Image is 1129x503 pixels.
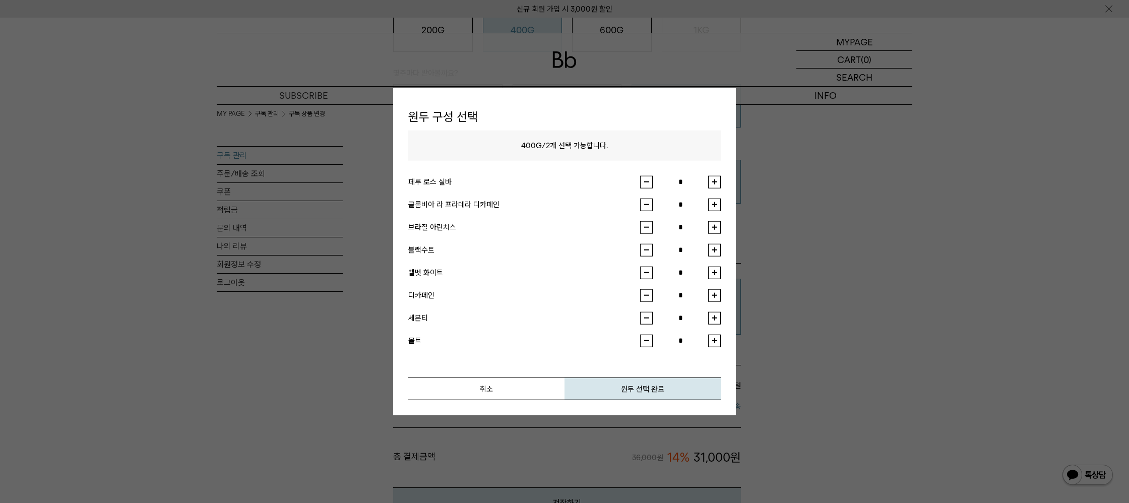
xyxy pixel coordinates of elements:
[408,312,640,324] div: 세븐티
[521,141,542,150] span: 400G
[408,130,721,160] p: / 개 선택 가능합니다.
[408,289,640,301] div: 디카페인
[408,221,640,233] div: 브라질 아란치스
[408,103,721,131] h1: 원두 구성 선택
[564,377,721,400] button: 원두 선택 완료
[408,176,640,188] div: 페루 로스 실바
[408,199,640,211] div: 콜롬비아 라 프라데라 디카페인
[408,335,640,347] div: 몰트
[546,141,550,150] span: 2
[408,377,564,400] button: 취소
[408,244,640,256] div: 블랙수트
[408,267,640,279] div: 벨벳 화이트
